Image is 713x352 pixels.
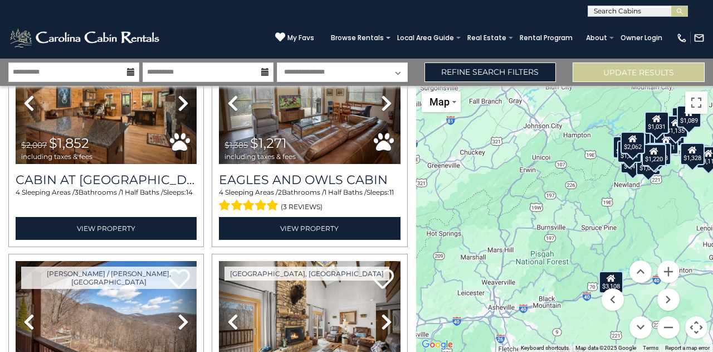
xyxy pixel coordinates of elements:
[16,187,197,214] div: Sleeping Areas / Bathrooms / Sleeps:
[287,33,314,43] span: My Favs
[389,188,394,196] span: 11
[657,288,680,311] button: Move right
[663,115,688,137] div: $1,135
[685,91,707,114] button: Toggle fullscreen view
[121,188,163,196] span: 1 Half Baths /
[21,267,197,289] a: [PERSON_NAME] / [PERSON_NAME], [GEOGRAPHIC_DATA]
[621,132,645,154] div: $2,062
[676,32,687,44] img: phone-regular-white.png
[16,172,197,187] h3: Cabin At Cool Springs
[521,344,569,352] button: Keyboard shortcuts
[16,172,197,187] a: Cabin At [GEOGRAPHIC_DATA]
[275,32,314,44] a: My Favs
[219,172,400,187] a: Eagles and Owls Cabin
[224,267,389,281] a: [GEOGRAPHIC_DATA], [GEOGRAPHIC_DATA]
[685,316,707,339] button: Map camera controls
[647,143,672,165] div: $1,118
[575,345,636,351] span: Map data ©2025 Google
[621,151,645,173] div: $1,417
[643,345,658,351] a: Terms
[629,316,652,339] button: Move down
[419,337,456,352] img: Google
[219,217,400,240] a: View Property
[642,144,667,166] div: $1,220
[186,188,193,196] span: 14
[602,288,624,311] button: Move left
[219,187,400,214] div: Sleeping Areas / Bathrooms / Sleeps:
[599,271,623,293] div: $3,108
[665,345,710,351] a: Report a map error
[615,30,668,46] a: Owner Login
[16,42,197,164] img: thumbnail_168968507.jpeg
[8,27,163,49] img: White-1-2.png
[629,261,652,283] button: Move up
[680,142,705,165] div: $1,328
[16,188,20,196] span: 4
[636,152,661,175] div: $1,061
[324,188,367,196] span: 1 Half Baths /
[278,188,282,196] span: 2
[429,96,450,108] span: Map
[573,62,705,82] button: Update Results
[424,62,556,82] a: Refine Search Filters
[219,188,223,196] span: 4
[224,153,296,160] span: including taxes & fees
[419,337,456,352] a: Open this area in Google Maps (opens a new window)
[372,268,394,292] a: Add to favorites
[677,105,701,128] div: $1,089
[657,316,680,339] button: Zoom out
[21,153,92,160] span: including taxes & fees
[16,217,197,240] a: View Property
[21,140,47,150] span: $2,007
[49,135,89,151] span: $1,852
[462,30,512,46] a: Real Estate
[613,136,633,158] div: $894
[644,111,669,133] div: $1,031
[694,32,705,44] img: mail-regular-white.png
[617,140,642,162] div: $1,391
[422,91,461,112] button: Change map style
[392,30,460,46] a: Local Area Guide
[75,188,79,196] span: 3
[250,135,287,151] span: $1,271
[281,200,323,214] span: (3 reviews)
[219,42,400,164] img: thumbnail_163268982.jpeg
[224,140,248,150] span: $1,385
[514,30,578,46] a: Rental Program
[325,30,389,46] a: Browse Rentals
[580,30,613,46] a: About
[657,261,680,283] button: Zoom in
